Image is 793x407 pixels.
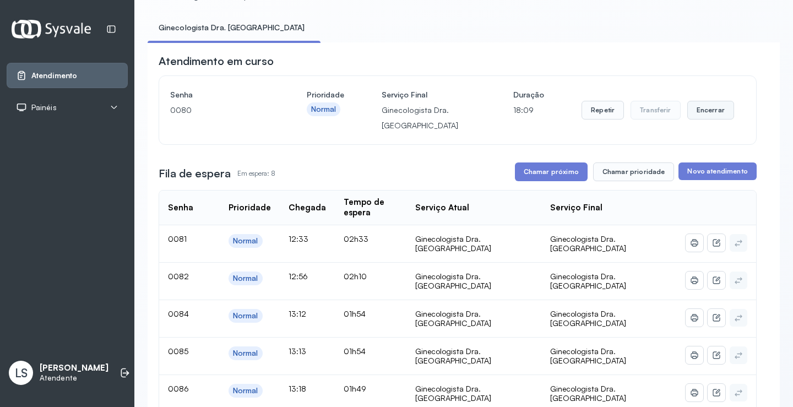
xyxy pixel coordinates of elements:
[233,311,258,321] div: Normal
[168,309,189,318] span: 0084
[631,101,681,120] button: Transferir
[170,87,269,102] h4: Senha
[550,384,626,403] span: Ginecologista Dra. [GEOGRAPHIC_DATA]
[550,272,626,291] span: Ginecologista Dra. [GEOGRAPHIC_DATA]
[344,234,368,243] span: 02h33
[513,87,544,102] h4: Duração
[148,19,316,37] a: Ginecologista Dra. [GEOGRAPHIC_DATA]
[311,105,336,114] div: Normal
[233,274,258,283] div: Normal
[31,71,77,80] span: Atendimento
[233,236,258,246] div: Normal
[168,234,187,243] span: 0081
[415,234,533,253] div: Ginecologista Dra. [GEOGRAPHIC_DATA]
[40,363,108,373] p: [PERSON_NAME]
[159,53,274,69] h3: Atendimento em curso
[550,346,626,366] span: Ginecologista Dra. [GEOGRAPHIC_DATA]
[515,162,588,181] button: Chamar próximo
[678,162,756,180] button: Novo atendimento
[415,384,533,403] div: Ginecologista Dra. [GEOGRAPHIC_DATA]
[289,384,306,393] span: 13:18
[550,203,602,213] div: Serviço Final
[289,234,308,243] span: 12:33
[415,346,533,366] div: Ginecologista Dra. [GEOGRAPHIC_DATA]
[168,384,189,393] span: 0086
[344,272,367,281] span: 02h10
[582,101,624,120] button: Repetir
[12,20,91,38] img: Logotipo do estabelecimento
[289,309,306,318] span: 13:12
[415,309,533,328] div: Ginecologista Dra. [GEOGRAPHIC_DATA]
[16,70,118,81] a: Atendimento
[168,346,188,356] span: 0085
[229,203,271,213] div: Prioridade
[415,272,533,291] div: Ginecologista Dra. [GEOGRAPHIC_DATA]
[415,203,469,213] div: Serviço Atual
[168,203,193,213] div: Senha
[159,166,231,181] h3: Fila de espera
[40,373,108,383] p: Atendente
[382,102,476,133] p: Ginecologista Dra. [GEOGRAPHIC_DATA]
[344,384,366,393] span: 01h49
[233,349,258,358] div: Normal
[344,309,366,318] span: 01h54
[513,102,544,118] p: 18:09
[382,87,476,102] h4: Serviço Final
[237,166,275,181] p: Em espera: 8
[170,102,269,118] p: 0080
[289,346,306,356] span: 13:13
[593,162,675,181] button: Chamar prioridade
[289,203,326,213] div: Chegada
[550,234,626,253] span: Ginecologista Dra. [GEOGRAPHIC_DATA]
[687,101,734,120] button: Encerrar
[31,103,57,112] span: Painéis
[168,272,189,281] span: 0082
[307,87,344,102] h4: Prioridade
[289,272,308,281] span: 12:56
[344,197,398,218] div: Tempo de espera
[233,386,258,395] div: Normal
[550,309,626,328] span: Ginecologista Dra. [GEOGRAPHIC_DATA]
[344,346,366,356] span: 01h54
